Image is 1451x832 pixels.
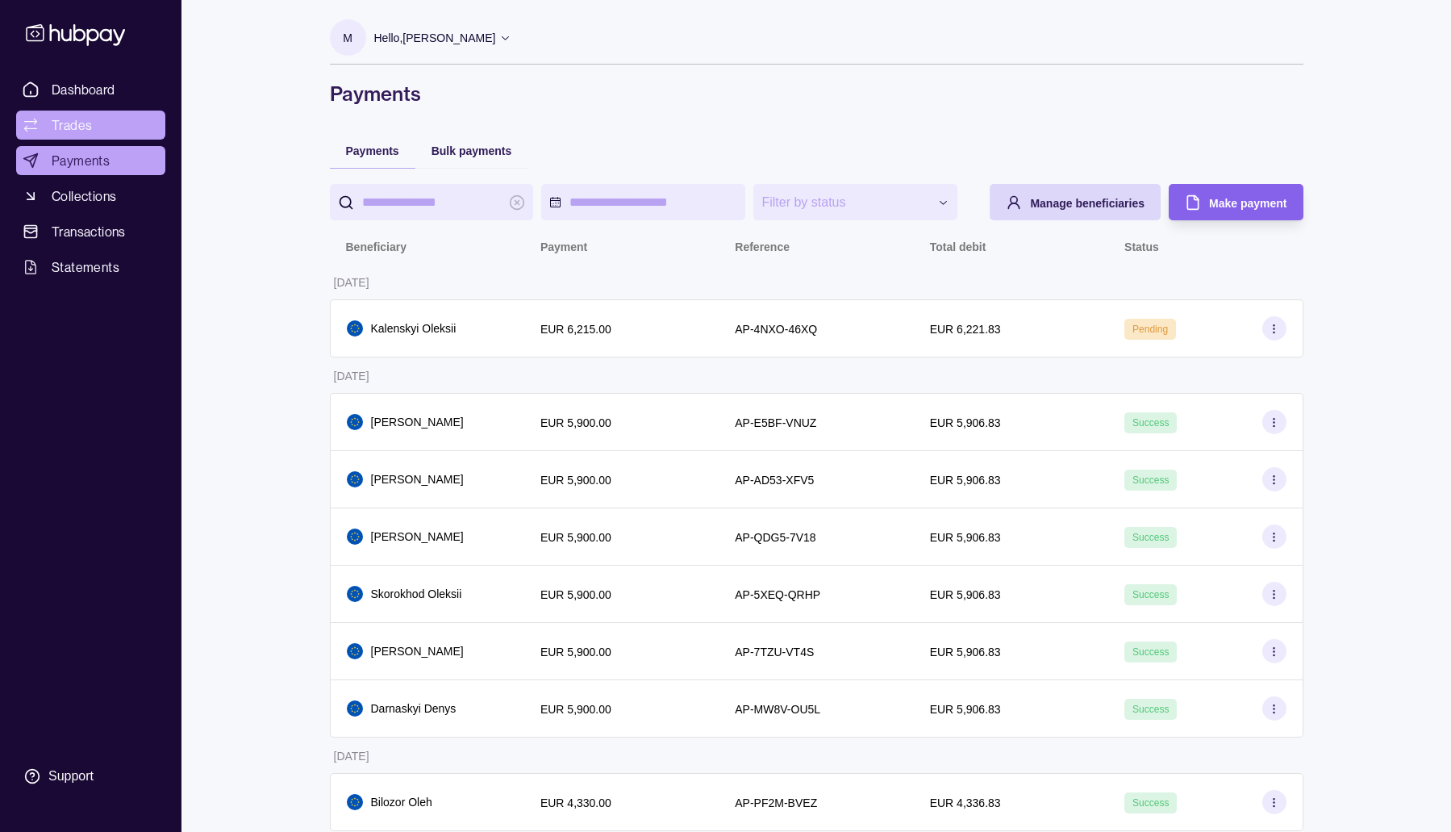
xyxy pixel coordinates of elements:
[16,75,165,104] a: Dashboard
[371,585,462,603] p: Skorokhod Oleksii
[540,796,611,809] p: EUR 4,330.00
[735,416,816,429] p: AP-E5BF-VNUZ
[930,646,1001,658] p: EUR 5,906.83
[52,80,115,99] span: Dashboard
[347,586,363,602] img: eu
[52,115,92,135] span: Trades
[930,531,1001,544] p: EUR 5,906.83
[371,642,464,660] p: [PERSON_NAME]
[540,703,611,716] p: EUR 5,900.00
[371,700,457,717] p: Darnaskyi Denys
[52,186,116,206] span: Collections
[52,222,126,241] span: Transactions
[1132,797,1169,809] span: Success
[371,793,432,811] p: Bilozor Oleh
[1132,589,1169,600] span: Success
[540,531,611,544] p: EUR 5,900.00
[735,588,820,601] p: AP-5XEQ-QRHP
[347,320,363,337] img: eu
[48,767,94,785] div: Support
[735,646,814,658] p: AP-7TZU-VT4S
[16,217,165,246] a: Transactions
[346,240,407,253] p: Beneficiary
[1132,475,1169,486] span: Success
[330,81,1303,107] h1: Payments
[930,474,1001,487] p: EUR 5,906.83
[347,414,363,430] img: eu
[1132,704,1169,715] span: Success
[343,29,352,47] p: M
[347,643,363,659] img: eu
[371,320,457,337] p: Kalenskyi Oleksii
[362,184,502,220] input: search
[334,750,369,763] p: [DATE]
[540,323,611,336] p: EUR 6,215.00
[334,370,369,383] p: [DATE]
[347,529,363,545] img: eu
[1132,417,1169,429] span: Success
[1169,184,1303,220] button: Make payment
[347,471,363,487] img: eu
[346,144,399,157] span: Payments
[540,646,611,658] p: EUR 5,900.00
[1124,240,1159,253] p: Status
[1132,532,1169,543] span: Success
[371,413,464,431] p: [PERSON_NAME]
[930,240,986,253] p: Total debit
[16,253,165,282] a: Statements
[735,323,817,336] p: AP-4NXO-46XQ
[930,588,1001,601] p: EUR 5,906.83
[930,323,1001,336] p: EUR 6,221.83
[16,182,165,211] a: Collections
[540,240,587,253] p: Payment
[371,470,464,488] p: [PERSON_NAME]
[16,111,165,140] a: Trades
[1132,646,1169,658] span: Success
[1132,324,1168,335] span: Pending
[540,474,611,487] p: EUR 5,900.00
[16,759,165,793] a: Support
[52,151,110,170] span: Payments
[334,276,369,289] p: [DATE]
[990,184,1161,220] button: Manage beneficiaries
[735,703,820,716] p: AP-MW8V-OU5L
[540,588,611,601] p: EUR 5,900.00
[735,796,817,809] p: AP-PF2M-BVEZ
[735,474,814,487] p: AP-AD53-XFV5
[347,794,363,810] img: eu
[735,240,790,253] p: Reference
[347,700,363,717] img: eu
[371,528,464,546] p: [PERSON_NAME]
[735,531,815,544] p: AP-QDG5-7V18
[930,796,1001,809] p: EUR 4,336.83
[930,416,1001,429] p: EUR 5,906.83
[374,29,496,47] p: Hello, [PERSON_NAME]
[16,146,165,175] a: Payments
[1030,197,1145,210] span: Manage beneficiaries
[1209,197,1286,210] span: Make payment
[540,416,611,429] p: EUR 5,900.00
[52,257,119,277] span: Statements
[930,703,1001,716] p: EUR 5,906.83
[432,144,512,157] span: Bulk payments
